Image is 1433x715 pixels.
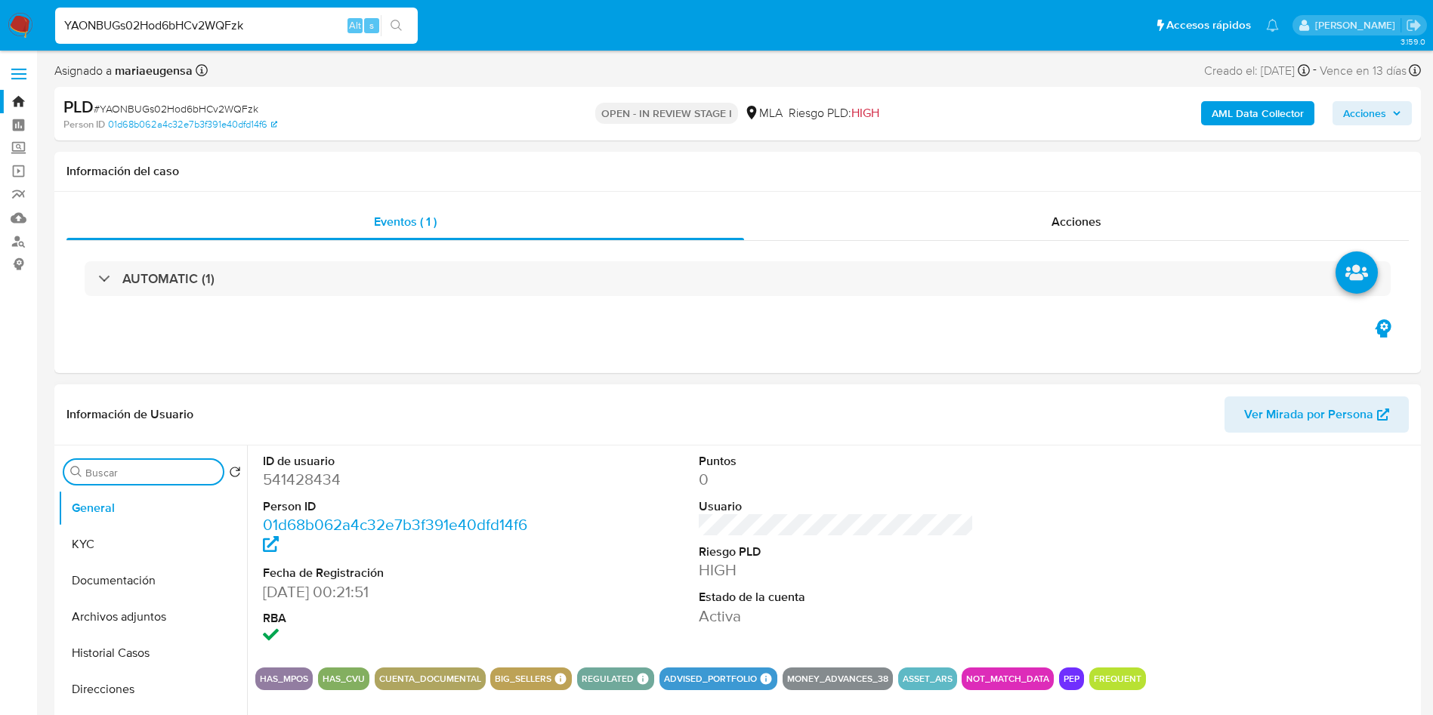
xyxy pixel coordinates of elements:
[263,581,539,603] dd: [DATE] 00:21:51
[58,671,247,707] button: Direcciones
[1315,18,1401,32] p: mariaeugenia.sanchez@mercadolibre.com
[851,104,879,122] span: HIGH
[1201,101,1314,125] button: AML Data Collector
[63,118,105,131] b: Person ID
[1166,17,1251,33] span: Accesos rápidos
[1225,396,1409,433] button: Ver Mirada por Persona
[112,62,193,79] b: mariaeugensa
[58,635,247,671] button: Historial Casos
[1333,101,1412,125] button: Acciones
[263,469,539,490] dd: 541428434
[85,466,217,479] input: Buscar
[229,466,241,482] button: Volver al orden por defecto
[66,407,193,422] h1: Información de Usuario
[369,18,374,32] span: s
[1343,101,1386,125] span: Acciones
[699,544,974,560] dt: Riesgo PLD
[263,453,539,470] dt: ID de usuario
[263,513,527,556] a: 01d68b062a4c32e7b3f391e40dfd14f6
[744,105,783,122] div: MLA
[1406,17,1422,33] a: Salir
[1212,101,1304,125] b: AML Data Collector
[699,589,974,606] dt: Estado de la cuenta
[85,261,1391,296] div: AUTOMATIC (1)
[1052,213,1101,230] span: Acciones
[55,16,418,35] input: Buscar usuario o caso...
[58,526,247,562] button: KYC
[374,213,437,230] span: Eventos ( 1 )
[58,490,247,526] button: General
[63,94,94,119] b: PLD
[263,565,539,581] dt: Fecha de Registración
[54,63,193,79] span: Asignado a
[263,498,539,515] dt: Person ID
[381,15,412,36] button: search-icon
[349,18,361,32] span: Alt
[58,562,247,599] button: Documentación
[108,118,277,131] a: 01d68b062a4c32e7b3f391e40dfd14f6
[699,453,974,470] dt: Puntos
[122,270,215,287] h3: AUTOMATIC (1)
[263,610,539,627] dt: RBA
[1266,19,1279,32] a: Notificaciones
[94,101,258,116] span: # YAONBUGs02Hod6bHCv2WQFzk
[1204,60,1310,81] div: Creado el: [DATE]
[699,469,974,490] dd: 0
[70,466,82,478] button: Buscar
[699,498,974,515] dt: Usuario
[789,105,879,122] span: Riesgo PLD:
[66,164,1409,179] h1: Información del caso
[699,559,974,581] dd: HIGH
[1320,63,1407,79] span: Vence en 13 días
[699,606,974,627] dd: Activa
[1244,396,1373,433] span: Ver Mirada por Persona
[58,599,247,635] button: Archivos adjuntos
[595,103,738,124] p: OPEN - IN REVIEW STAGE I
[1313,60,1317,81] span: -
